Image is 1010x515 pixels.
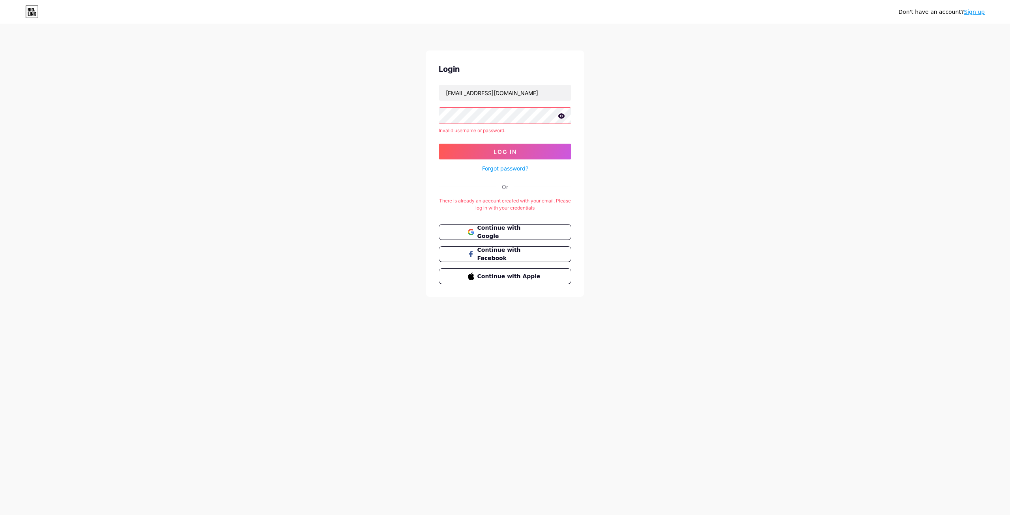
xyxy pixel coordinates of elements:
div: Or [502,183,508,191]
div: Don't have an account? [898,8,985,16]
span: Log In [494,148,517,155]
div: There is already an account created with your email. Please log in with your credentials [439,197,571,212]
button: Continue with Apple [439,268,571,284]
button: Continue with Facebook [439,246,571,262]
div: Invalid username or password. [439,127,571,134]
a: Sign up [964,9,985,15]
input: Username [439,85,571,101]
span: Continue with Google [477,224,542,240]
button: Log In [439,144,571,159]
span: Continue with Facebook [477,246,542,262]
div: Login [439,63,571,75]
button: Continue with Google [439,224,571,240]
a: Forgot password? [482,164,528,172]
span: Continue with Apple [477,272,542,281]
